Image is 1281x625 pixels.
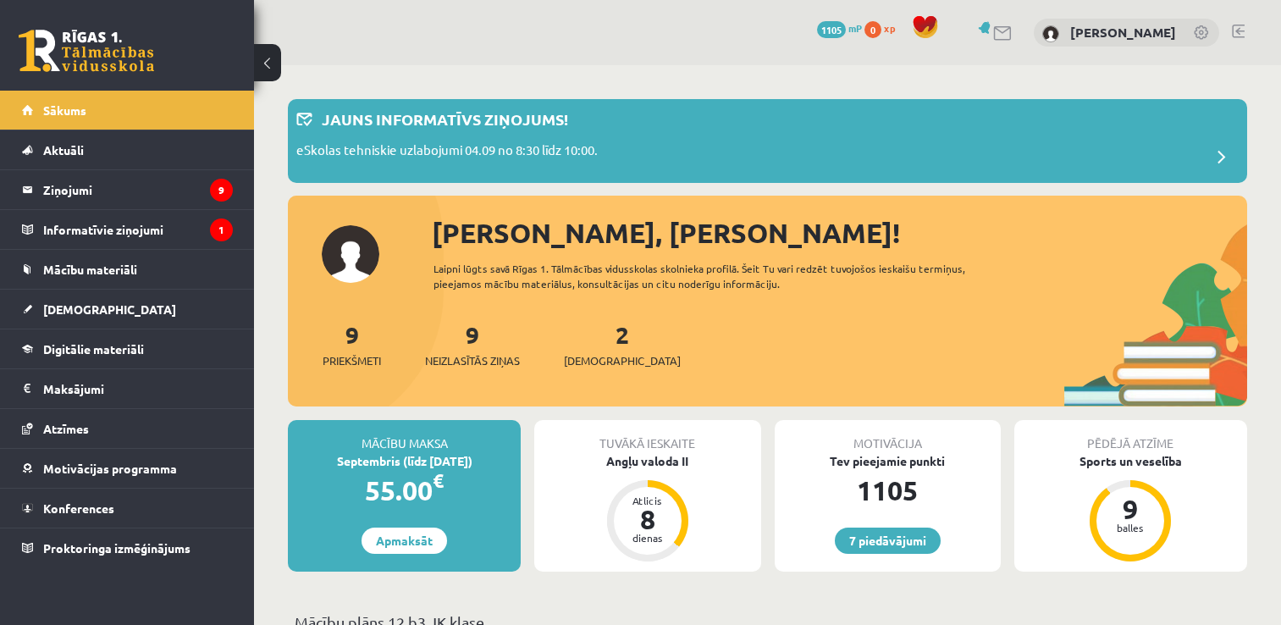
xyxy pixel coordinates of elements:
i: 1 [210,218,233,241]
span: Atzīmes [43,421,89,436]
p: eSkolas tehniskie uzlabojumi 04.09 no 8:30 līdz 10:00. [296,141,598,164]
span: Sākums [43,102,86,118]
a: Informatīvie ziņojumi1 [22,210,233,249]
a: Apmaksāt [362,528,447,554]
p: Jauns informatīvs ziņojums! [322,108,568,130]
span: Motivācijas programma [43,461,177,476]
div: Sports un veselība [1014,452,1247,470]
div: 8 [622,506,673,533]
div: 1105 [775,470,1001,511]
span: Digitālie materiāli [43,341,144,357]
div: balles [1105,523,1156,533]
a: Sports un veselība 9 balles [1014,452,1247,564]
legend: Ziņojumi [43,170,233,209]
span: Mācību materiāli [43,262,137,277]
div: Laipni lūgts savā Rīgas 1. Tālmācības vidusskolas skolnieka profilā. Šeit Tu vari redzēt tuvojošo... [433,261,1009,291]
span: Neizlasītās ziņas [425,352,520,369]
a: Jauns informatīvs ziņojums! eSkolas tehniskie uzlabojumi 04.09 no 8:30 līdz 10:00. [296,108,1239,174]
legend: Informatīvie ziņojumi [43,210,233,249]
a: 9Neizlasītās ziņas [425,319,520,369]
div: Angļu valoda II [534,452,760,470]
a: 9Priekšmeti [323,319,381,369]
a: Rīgas 1. Tālmācības vidusskola [19,30,154,72]
a: Proktoringa izmēģinājums [22,528,233,567]
i: 9 [210,179,233,202]
a: [DEMOGRAPHIC_DATA] [22,290,233,329]
span: Proktoringa izmēģinājums [43,540,190,556]
span: 0 [864,21,881,38]
a: 2[DEMOGRAPHIC_DATA] [564,319,681,369]
a: Sākums [22,91,233,130]
a: Angļu valoda II Atlicis 8 dienas [534,452,760,564]
a: Atzīmes [22,409,233,448]
span: [DEMOGRAPHIC_DATA] [43,301,176,317]
span: 1105 [817,21,846,38]
div: [PERSON_NAME], [PERSON_NAME]! [432,213,1247,253]
a: Aktuāli [22,130,233,169]
div: 55.00 [288,470,521,511]
span: [DEMOGRAPHIC_DATA] [564,352,681,369]
img: Rinalds Putiķis [1042,25,1059,42]
a: Maksājumi [22,369,233,408]
a: 7 piedāvājumi [835,528,941,554]
div: Mācību maksa [288,420,521,452]
div: Pēdējā atzīme [1014,420,1247,452]
legend: Maksājumi [43,369,233,408]
span: mP [848,21,862,35]
span: Aktuāli [43,142,84,158]
span: Priekšmeti [323,352,381,369]
span: Konferences [43,501,114,516]
a: [PERSON_NAME] [1070,24,1176,41]
div: Motivācija [775,420,1001,452]
span: € [433,468,444,493]
a: Mācību materiāli [22,250,233,289]
a: Digitālie materiāli [22,329,233,368]
a: 0 xp [864,21,903,35]
a: 1105 mP [817,21,862,35]
a: Ziņojumi9 [22,170,233,209]
a: Konferences [22,489,233,528]
div: Tev pieejamie punkti [775,452,1001,470]
div: Septembris (līdz [DATE]) [288,452,521,470]
div: Atlicis [622,495,673,506]
div: 9 [1105,495,1156,523]
span: xp [884,21,895,35]
a: Motivācijas programma [22,449,233,488]
div: Tuvākā ieskaite [534,420,760,452]
div: dienas [622,533,673,543]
